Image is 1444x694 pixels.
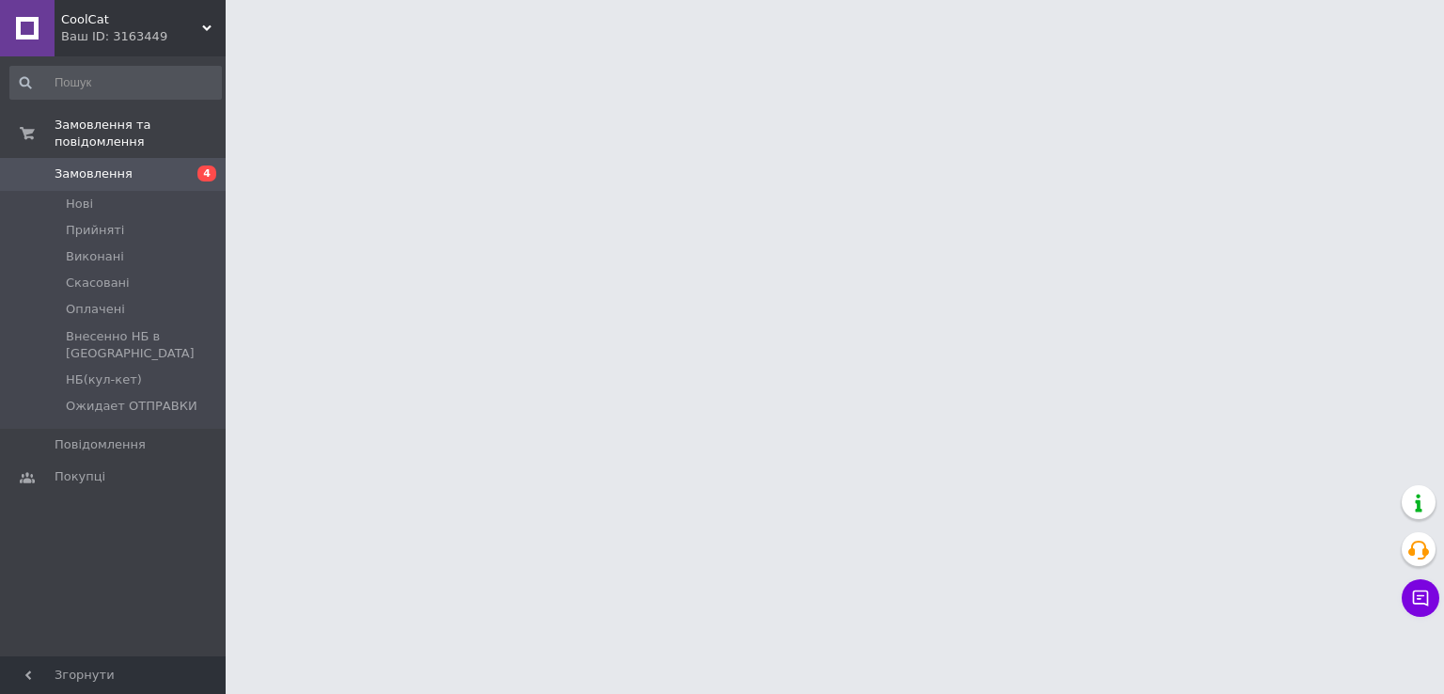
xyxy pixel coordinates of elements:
span: Скасовані [66,275,130,292]
button: Чат з покупцем [1402,579,1439,617]
span: Покупці [55,468,105,485]
span: Повідомлення [55,436,146,453]
span: Оплачені [66,301,125,318]
span: Ожидает ОТПРАВКИ [66,398,197,415]
input: Пошук [9,66,222,100]
span: Прийняті [66,222,124,239]
span: Замовлення [55,166,133,182]
span: Виконані [66,248,124,265]
span: 4 [197,166,216,181]
span: Внесенно НБ в [GEOGRAPHIC_DATA] [66,328,220,362]
span: CoolCat [61,11,202,28]
span: НБ(кул-кет) [66,371,142,388]
div: Ваш ID: 3163449 [61,28,226,45]
span: Нові [66,196,93,213]
span: Замовлення та повідомлення [55,117,226,150]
